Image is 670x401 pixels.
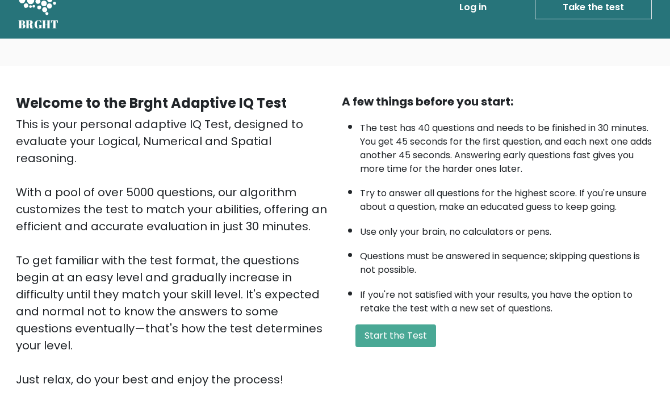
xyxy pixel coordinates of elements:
li: If you're not satisfied with your results, you have the option to retake the test with a new set ... [360,282,654,315]
h5: BRGHT [18,18,59,31]
li: Questions must be answered in sequence; skipping questions is not possible. [360,244,654,277]
li: The test has 40 questions and needs to be finished in 30 minutes. You get 45 seconds for the firs... [360,116,654,176]
div: A few things before you start: [342,93,654,110]
div: This is your personal adaptive IQ Test, designed to evaluate your Logical, Numerical and Spatial ... [16,116,328,388]
button: Start the Test [355,324,436,347]
b: Welcome to the Brght Adaptive IQ Test [16,94,287,112]
li: Try to answer all questions for the highest score. If you're unsure about a question, make an edu... [360,181,654,214]
li: Use only your brain, no calculators or pens. [360,220,654,239]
